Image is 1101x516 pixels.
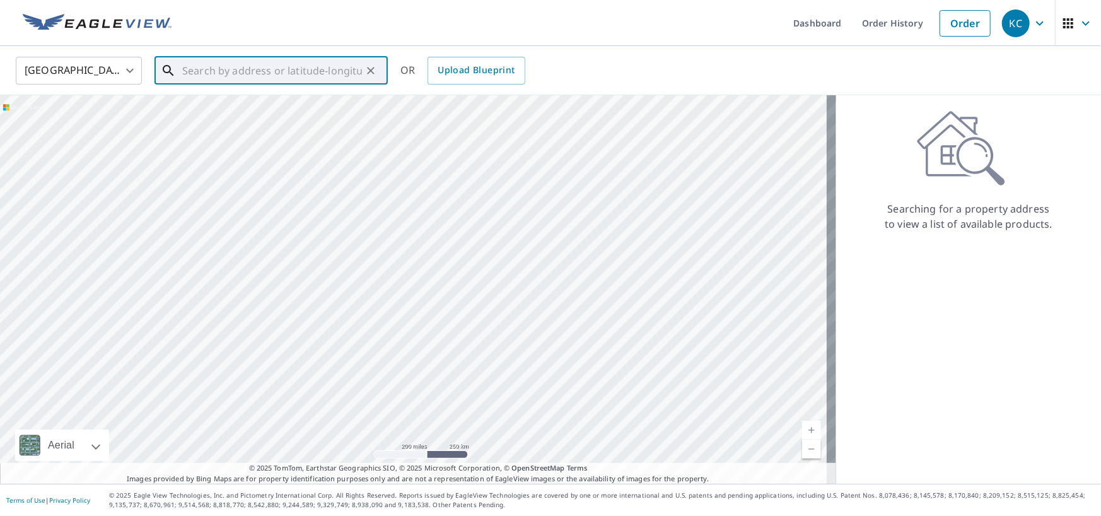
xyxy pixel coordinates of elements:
img: EV Logo [23,14,172,33]
p: | [6,496,90,504]
input: Search by address or latitude-longitude [182,53,362,88]
a: Terms [567,463,588,472]
span: © 2025 TomTom, Earthstar Geographics SIO, © 2025 Microsoft Corporation, © [249,463,588,474]
div: Aerial [15,430,109,461]
a: OpenStreetMap [511,463,564,472]
span: Upload Blueprint [438,62,515,78]
a: Terms of Use [6,496,45,505]
div: Aerial [44,430,78,461]
a: Current Level 5, Zoom In [802,421,821,440]
div: KC [1002,9,1030,37]
a: Privacy Policy [49,496,90,505]
button: Clear [362,62,380,79]
p: Searching for a property address to view a list of available products. [884,201,1053,232]
div: OR [400,57,525,85]
div: [GEOGRAPHIC_DATA] [16,53,142,88]
a: Current Level 5, Zoom Out [802,440,821,459]
a: Order [940,10,991,37]
a: Upload Blueprint [428,57,525,85]
p: © 2025 Eagle View Technologies, Inc. and Pictometry International Corp. All Rights Reserved. Repo... [109,491,1095,510]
